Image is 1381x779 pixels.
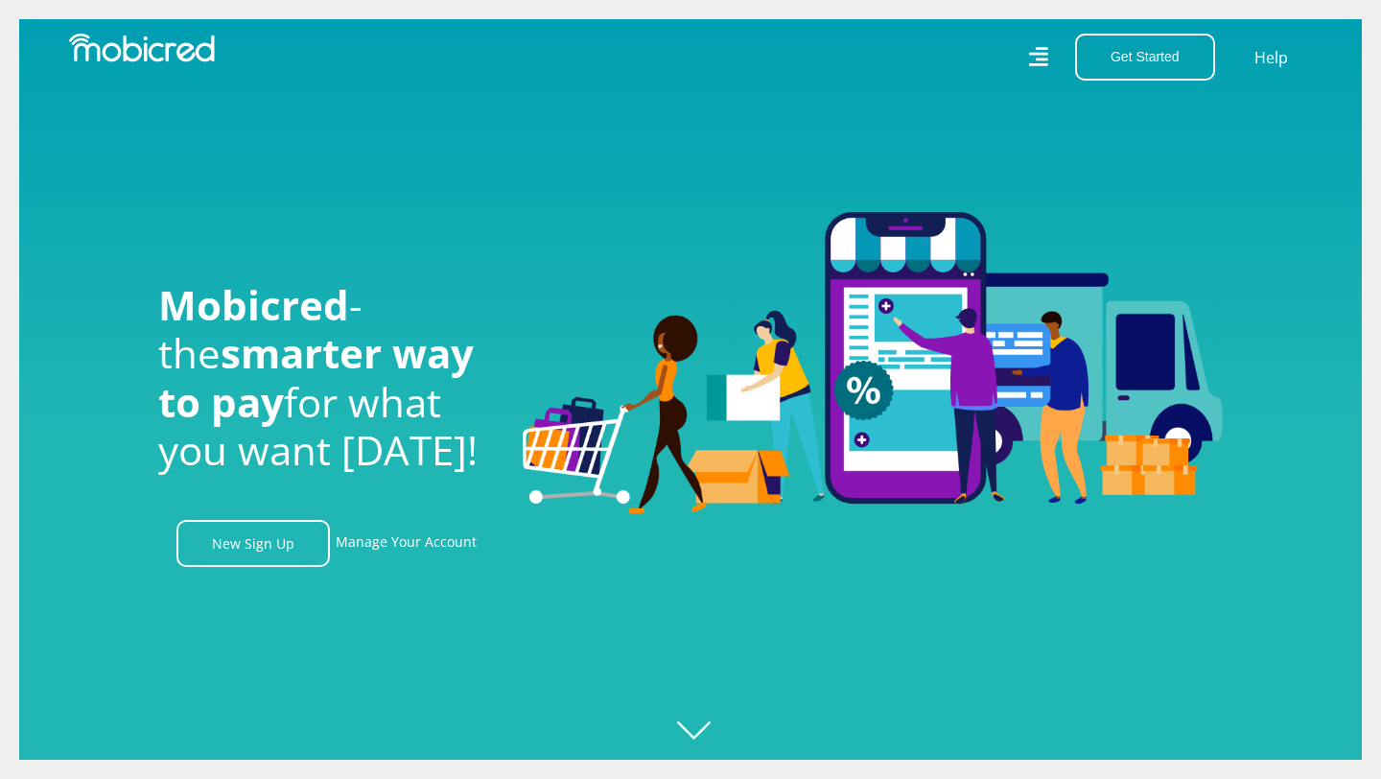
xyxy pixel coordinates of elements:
[176,520,330,567] a: New Sign Up
[1075,34,1215,81] button: Get Started
[336,520,477,567] a: Manage Your Account
[69,34,215,62] img: Mobicred
[523,212,1223,515] img: Welcome to Mobicred
[1253,45,1289,70] a: Help
[158,277,349,332] span: Mobicred
[158,281,494,475] h1: - the for what you want [DATE]!
[158,325,474,428] span: smarter way to pay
